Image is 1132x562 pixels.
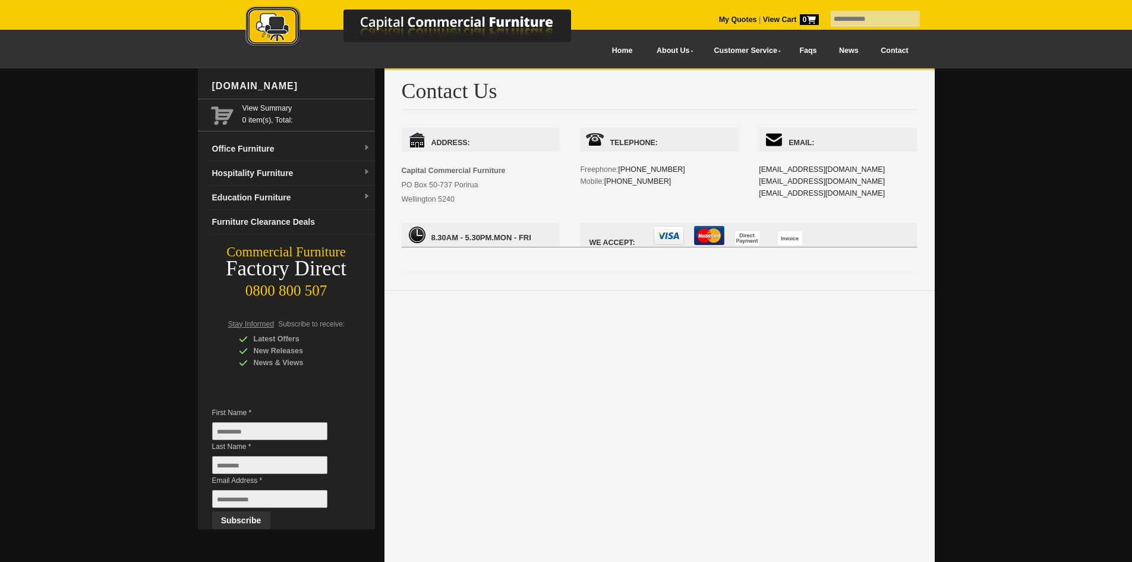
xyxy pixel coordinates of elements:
img: dropdown [363,145,370,152]
div: Commercial Furniture [198,244,375,260]
img: dropdown [363,169,370,176]
a: View Summary [242,102,370,114]
a: [PHONE_NUMBER] [604,177,671,186]
a: Furniture Clearance Deals [207,210,375,234]
button: Subscribe [212,511,270,529]
input: Email Address * [212,490,327,508]
a: Education Furnituredropdown [207,186,375,210]
span: Subscribe to receive: [278,320,345,328]
div: News & Views [239,357,352,369]
span: Email Address * [212,475,345,486]
input: First Name * [212,422,327,440]
a: Customer Service [701,37,788,64]
a: [EMAIL_ADDRESS][DOMAIN_NAME] [759,189,885,197]
a: View Cart0 [761,15,818,24]
a: Hospitality Furnituredropdown [207,161,375,186]
a: Office Furnituredropdown [207,137,375,161]
span: PO Box 50-737 Porirua Wellington 5240 [402,167,506,203]
span: Mon - Fri [402,223,560,247]
div: Freephone: Mobile: [580,128,738,211]
span: Stay Informed [228,320,275,328]
span: Address: [402,128,560,152]
a: News [828,37,869,64]
input: Last Name * [212,456,327,474]
img: dropdown [363,193,370,200]
img: direct payment [735,231,759,245]
img: invoice [778,231,802,245]
div: Latest Offers [239,333,352,345]
a: About Us [644,37,701,64]
a: [PHONE_NUMBER] [618,165,685,174]
span: 0 [800,14,819,25]
span: We accept: [580,223,917,247]
a: My Quotes [719,15,757,24]
strong: Capital Commercial Furniture [402,167,506,175]
img: mastercard [694,226,724,245]
a: Contact [869,37,919,64]
span: First Name * [212,407,345,419]
a: [EMAIL_ADDRESS][DOMAIN_NAME] [759,165,885,174]
img: visa [654,226,684,245]
span: Telephone: [580,128,738,152]
div: [DOMAIN_NAME] [207,68,375,104]
a: Faqs [789,37,828,64]
a: Capital Commercial Furniture Logo [213,6,629,53]
strong: View Cart [763,15,819,24]
div: New Releases [239,345,352,357]
h1: Contact Us [402,80,917,110]
div: 0800 800 507 [198,277,375,299]
img: Capital Commercial Furniture Logo [213,6,629,49]
span: 8.30am - 5.30pm. [431,233,494,242]
span: Email: [759,128,917,152]
div: Factory Direct [198,260,375,277]
a: [EMAIL_ADDRESS][DOMAIN_NAME] [759,177,885,186]
span: 0 item(s), Total: [242,102,370,124]
span: Last Name * [212,441,345,453]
